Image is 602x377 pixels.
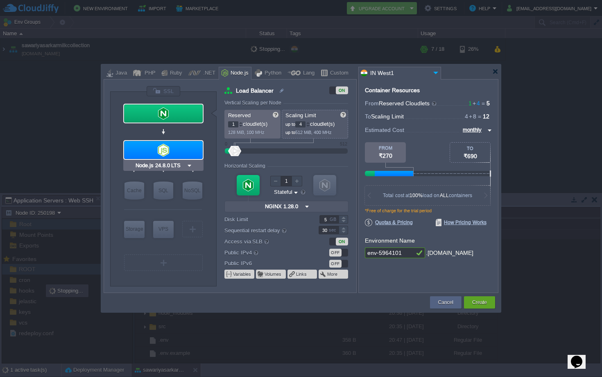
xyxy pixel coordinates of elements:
[124,221,145,238] div: Storage Containers
[568,344,594,369] iframe: chat widget
[329,249,342,257] div: OFF
[153,221,174,237] div: VPS
[340,141,347,146] div: 512
[262,67,281,79] div: Python
[154,182,173,200] div: SQL
[296,271,308,277] button: Links
[224,163,267,169] div: Horizontal Scaling
[472,298,487,307] button: Create
[224,215,308,224] label: Disk Limit
[124,141,203,159] div: Application Servers
[233,271,252,277] button: Variables
[285,112,316,118] span: Scaling Limit
[295,130,332,135] span: 512 MiB, 400 MHz
[183,182,202,200] div: NoSQL Databases
[124,254,203,271] div: Create New Layer
[142,67,156,79] div: PHP
[365,113,371,120] span: To
[365,237,415,244] label: Environment Name
[426,248,473,259] div: .[DOMAIN_NAME]
[365,125,404,134] span: Estimated Cost
[365,219,413,226] span: Quotas & Pricing
[285,122,295,127] span: up to
[285,130,295,135] span: up to
[224,100,283,106] div: Vertical Scaling per Node
[154,182,173,200] div: SQL Databases
[365,100,379,107] span: From
[224,248,308,257] label: Public IPv4
[436,219,487,226] span: How Pricing Works
[124,104,203,123] div: Load Balancer
[167,67,182,79] div: Ruby
[365,145,406,150] div: FROM
[379,152,392,159] span: ₹270
[327,271,338,277] button: More
[468,113,476,120] span: 8
[487,100,490,107] span: 5
[124,221,145,237] div: Storage
[371,113,404,120] span: Scaling Limit
[228,67,249,79] div: Node.js
[480,100,487,107] span: =
[438,298,453,307] button: Cancel
[265,271,282,277] button: Volumes
[182,221,203,237] div: Create New Layer
[476,113,483,120] span: =
[224,237,308,246] label: Access via SLB
[483,113,489,120] span: 12
[450,146,490,151] div: TO
[228,130,265,135] span: 128 MiB, 100 MHz
[153,221,174,238] div: Elastic VPS
[225,141,227,146] div: 0
[224,226,308,235] label: Sequential restart delay
[379,100,437,107] span: Reserved Cloudlets
[472,100,480,107] span: 4
[365,208,492,219] div: *Free of charge for the trial period
[465,113,468,120] span: 4
[330,216,338,223] div: GB
[201,67,215,79] div: .NET
[224,259,308,268] label: Public IPv6
[336,86,348,94] div: ON
[301,67,315,79] div: Lang
[328,67,349,79] div: Custom
[124,182,144,200] div: Cache
[329,260,342,268] div: OFF
[472,100,477,107] span: +
[329,226,338,234] div: sec
[228,119,278,127] p: cloudlet(s)
[336,238,348,245] div: ON
[228,112,251,118] span: Reserved
[285,119,345,127] p: cloudlet(s)
[468,100,472,107] span: 1
[464,153,477,159] span: ₹690
[113,67,127,79] div: Java
[183,182,202,200] div: NoSQL
[365,87,420,93] div: Container Resources
[468,113,473,120] span: +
